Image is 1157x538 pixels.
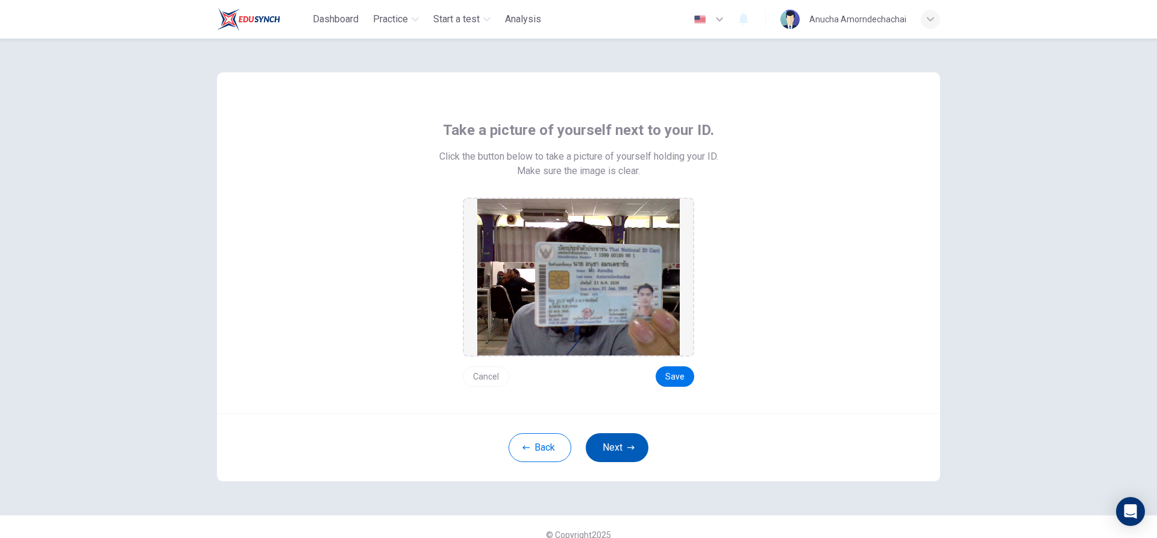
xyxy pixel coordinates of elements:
div: Anucha Amorndechachai [809,12,906,27]
button: Start a test [428,8,495,30]
img: Train Test logo [217,7,280,31]
img: en [692,15,707,24]
span: Analysis [505,12,541,27]
button: Dashboard [308,8,363,30]
img: Profile picture [780,10,800,29]
img: preview screemshot [477,199,680,355]
div: Open Intercom Messenger [1116,497,1145,526]
span: Start a test [433,12,480,27]
button: Cancel [463,366,509,387]
span: Take a picture of yourself next to your ID. [443,120,714,140]
a: Train Test logo [217,7,308,31]
span: Click the button below to take a picture of yourself holding your ID. [439,149,718,164]
span: Make sure the image is clear. [517,164,640,178]
button: Next [586,433,648,462]
button: Back [509,433,571,462]
span: Practice [373,12,408,27]
button: Analysis [500,8,546,30]
span: Dashboard [313,12,359,27]
button: Practice [368,8,424,30]
button: Save [656,366,694,387]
